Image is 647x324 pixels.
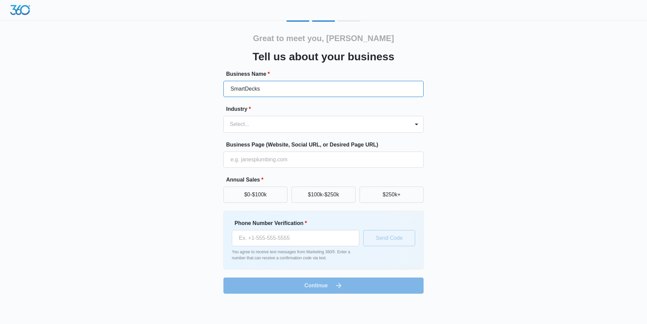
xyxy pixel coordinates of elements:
[360,187,424,203] button: $250k+
[223,152,424,168] input: e.g. janesplumbing.com
[253,32,394,44] h2: Great to meet you, [PERSON_NAME]
[226,70,426,78] label: Business Name
[232,230,359,246] input: Ex. +1-555-555-5555
[253,48,395,65] h3: Tell us about your business
[226,176,426,184] label: Annual Sales
[226,141,426,149] label: Business Page (Website, Social URL, or Desired Page URL)
[226,105,426,113] label: Industry
[291,187,356,203] button: $100k-$250k
[235,219,362,227] label: Phone Number Verification
[223,81,424,97] input: e.g. Jane's Plumbing
[223,187,287,203] button: $0-$100k
[232,249,359,261] p: You agree to receive text messages from Marketing 360®. Enter a number that can receive a confirm...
